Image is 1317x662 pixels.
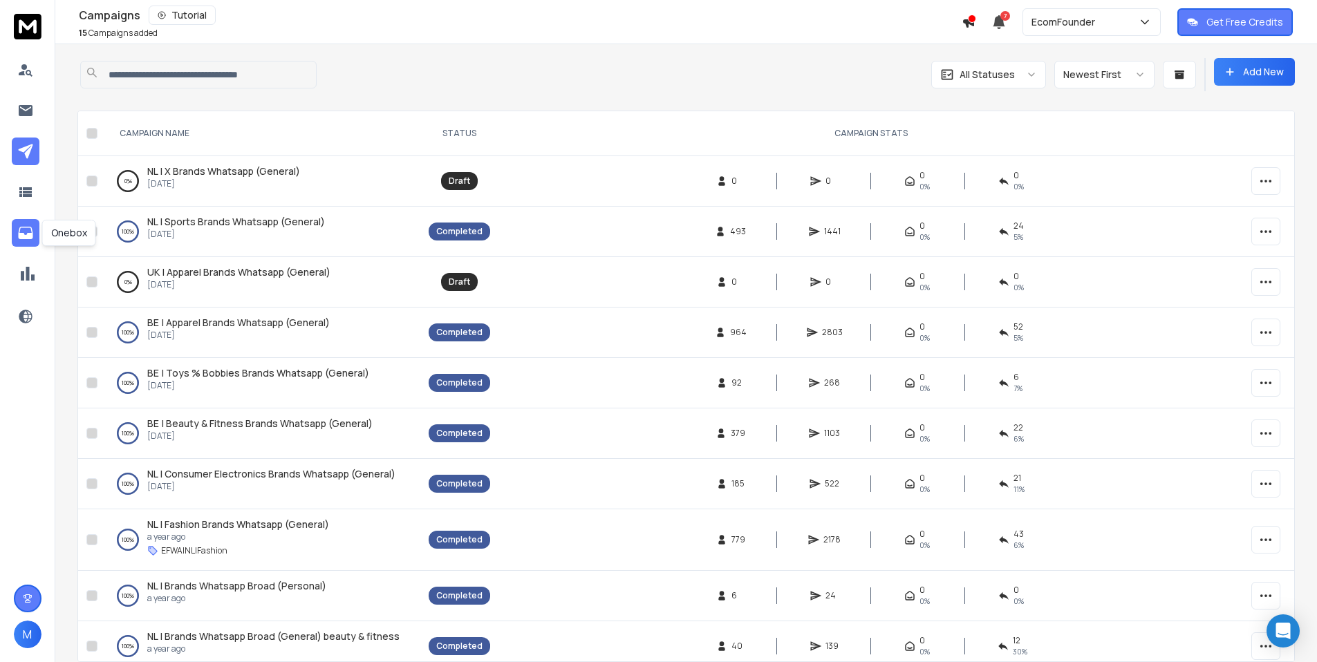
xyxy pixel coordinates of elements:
div: Draft [449,276,470,287]
span: 0 [919,271,925,282]
span: 0 [1014,585,1019,596]
span: 43 [1014,529,1024,540]
th: CAMPAIGN NAME [103,111,420,156]
span: 964 [730,327,747,338]
p: Get Free Credits [1206,15,1283,29]
span: 0% [919,282,930,293]
button: M [14,621,41,648]
span: 0 [1014,271,1019,282]
span: 6 % [1014,433,1024,444]
span: 0 [919,529,925,540]
div: Completed [436,327,483,338]
span: 0% [919,596,930,607]
span: NL | Consumer Electronics Brands Whatsapp (General) [147,467,395,480]
div: Completed [436,590,483,601]
div: Draft [449,176,470,187]
div: Onebox [42,220,96,246]
span: 522 [825,478,839,489]
p: 100 % [122,533,134,547]
span: NL | Fashion Brands Whatsapp (General) [147,518,329,531]
span: 30 % [1013,646,1027,657]
span: 1103 [824,428,840,439]
span: 0% [919,181,930,192]
a: BE | Apparel Brands Whatsapp (General) [147,316,330,330]
p: 0 % [124,275,132,289]
span: 0 [919,473,925,484]
span: BE | Apparel Brands Whatsapp (General) [147,316,330,329]
span: NL | Brands Whatsapp Broad (Personal) [147,579,326,592]
a: NL | Consumer Electronics Brands Whatsapp (General) [147,467,395,481]
span: NL | Sports Brands Whatsapp (General) [147,215,325,228]
div: Completed [436,641,483,652]
span: 52 [1014,321,1023,332]
td: 100%NL | Brands Whatsapp Broad (Personal)a year ago [103,571,420,621]
span: 0 [731,276,745,287]
p: 100 % [122,477,134,491]
span: 0% [919,433,930,444]
span: 0 % [1014,596,1024,607]
p: a year ago [147,593,326,604]
p: a year ago [147,531,329,542]
p: [DATE] [147,431,373,442]
p: [DATE] [147,229,325,240]
span: 0% [919,540,930,551]
td: 100%NL | Sports Brands Whatsapp (General)[DATE] [103,207,420,257]
span: 6 [1014,372,1019,383]
span: 2178 [823,534,841,545]
span: 0 [919,220,925,231]
span: 0% [919,383,930,394]
span: BE | Toys % Bobbies Brands Whatsapp (General) [147,366,369,379]
span: 0 [919,585,925,596]
td: 100%BE | Apparel Brands Whatsapp (General)[DATE] [103,308,420,358]
button: Tutorial [149,6,216,25]
span: 0 [825,276,839,287]
span: 0 [1014,170,1019,181]
a: UK | Apparel Brands Whatsapp (General) [147,265,330,279]
span: 21 [1014,473,1021,484]
div: Completed [436,534,483,545]
span: 379 [731,428,745,439]
p: [DATE] [147,330,330,341]
p: a year ago [147,643,400,654]
span: 22 [1014,422,1023,433]
p: 100 % [122,426,134,440]
p: 100 % [122,325,134,339]
span: 0% [919,646,930,657]
span: 268 [824,377,840,388]
a: BE | Toys % Bobbies Brands Whatsapp (General) [147,366,369,380]
button: Get Free Credits [1177,8,1293,36]
span: 0% [1014,282,1024,293]
div: Completed [436,428,483,439]
span: 0% [1014,181,1024,192]
td: 100%BE | Toys % Bobbies Brands Whatsapp (General)[DATE] [103,358,420,408]
span: 24 [1014,220,1024,231]
th: STATUS [420,111,498,156]
span: 0% [919,332,930,343]
span: 139 [825,641,839,652]
span: 1441 [824,226,841,237]
span: NL | Brands Whatsapp Broad (General) beauty & fitness [147,630,400,643]
span: 0 [731,176,745,187]
a: BE | Beauty & Fitness Brands Whatsapp (General) [147,417,373,431]
span: 24 [825,590,839,601]
button: Add New [1214,58,1295,86]
span: 12 [1013,635,1020,646]
p: 100 % [122,376,134,390]
td: 100%NL | Fashion Brands Whatsapp (General)a year agoEFWA|NL|Fashion [103,509,420,571]
span: 0 [919,422,925,433]
p: [DATE] [147,380,369,391]
span: 6 [731,590,745,601]
a: NL | X Brands Whatsapp (General) [147,164,300,178]
span: 779 [731,534,745,545]
p: [DATE] [147,279,330,290]
div: Completed [436,226,483,237]
td: 100%BE | Beauty & Fitness Brands Whatsapp (General)[DATE] [103,408,420,459]
p: 100 % [122,589,134,603]
p: 100 % [122,639,134,653]
span: 185 [731,478,745,489]
a: NL | Brands Whatsapp Broad (Personal) [147,579,326,593]
p: Campaigns added [79,28,158,39]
